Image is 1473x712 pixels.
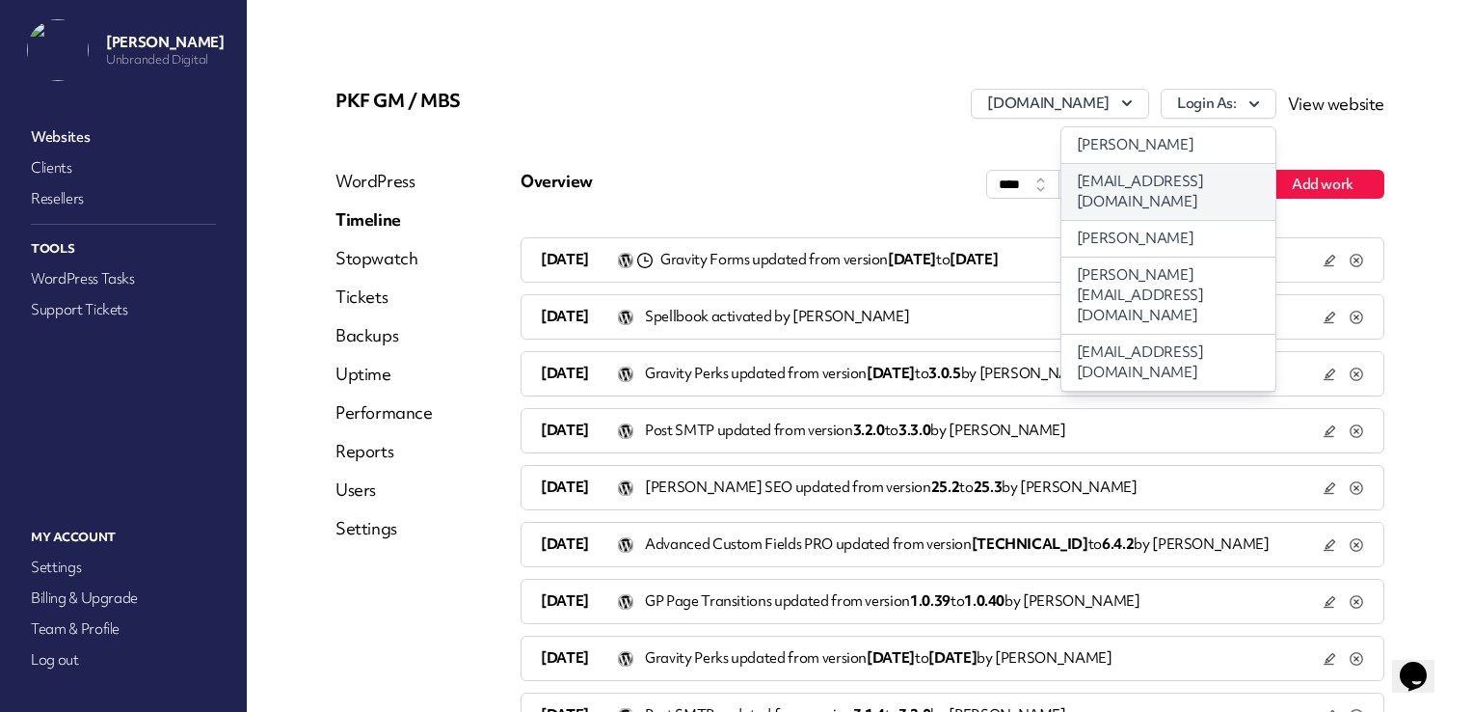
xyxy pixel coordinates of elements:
p: [PERSON_NAME] SEO updated from version to by [PERSON_NAME] [645,478,1138,498]
span: Overview [521,170,593,199]
a: Log out [27,646,220,673]
a: Support Tickets [27,296,220,323]
a: Timeline [335,208,433,232]
a: Settings [27,554,220,581]
p: Advanced Custom Fields PRO updated from version to by [PERSON_NAME] [645,534,1270,555]
b: [DATE] [950,250,998,269]
p: My Account [27,525,220,550]
a: Clients [27,154,220,181]
p: Gravity Forms updated from version to [660,250,998,270]
b: 25.2 [931,478,960,497]
b: [DATE] [867,648,915,668]
a: [PERSON_NAME] [1061,221,1275,257]
p: [DATE] [541,364,618,384]
button: Login As: [1161,89,1276,119]
a: Websites [27,123,220,151]
p: [DATE] [541,591,618,612]
p: Spellbook activated by [PERSON_NAME] [645,307,909,327]
a: Tickets [335,286,433,309]
p: [DATE] [541,250,618,270]
a: Uptime [335,363,433,386]
b: [DATE] [928,648,977,668]
a: View website [1288,93,1384,115]
b: 3.2.0 [853,421,885,440]
p: PKF GM / MBS [335,89,685,112]
iframe: chat widget [1392,635,1454,693]
b: [DATE] [888,250,936,269]
p: [DATE] [541,307,618,327]
button: Add work [1261,170,1384,199]
b: 1.0.40 [964,591,1004,611]
a: Billing & Upgrade [27,585,220,612]
a: Performance [335,401,433,424]
p: [PERSON_NAME] [106,33,224,52]
p: [DATE] [541,534,618,555]
p: Post SMTP updated from version to by [PERSON_NAME] [645,421,1066,441]
p: [DATE] [541,648,618,669]
p: [DATE] [541,421,618,441]
a: WordPress Tasks [27,265,220,292]
a: Backups [335,324,433,347]
p: Tools [27,236,220,261]
a: Reports [335,440,433,463]
a: Resellers [27,185,220,212]
p: [DATE] [541,478,618,498]
a: [PERSON_NAME][EMAIL_ADDRESS][DOMAIN_NAME] [1061,258,1275,334]
a: [PERSON_NAME] [1061,127,1275,163]
p: GP Page Transitions updated from version to by [PERSON_NAME] [645,591,1140,612]
a: [EMAIL_ADDRESS][DOMAIN_NAME] [1061,335,1275,391]
p: Gravity Perks updated from version to by [PERSON_NAME] [645,364,1096,384]
a: Stopwatch [335,247,433,270]
a: [EMAIL_ADDRESS][DOMAIN_NAME] [1061,164,1275,220]
b: 3.0.5 [928,364,960,383]
a: WordPress [335,170,433,193]
p: Gravity Perks updated from version to by [PERSON_NAME] [645,648,1112,669]
b: [DATE] [867,364,915,383]
a: Users [335,479,433,502]
a: Team & Profile [27,616,220,643]
p: Unbranded Digital [106,52,224,68]
button: [DOMAIN_NAME] [971,89,1148,119]
b: 3.3.0 [898,421,930,440]
b: 1.0.39 [910,591,951,611]
a: Settings [335,517,433,540]
b: 6.4.2 [1102,534,1134,554]
b: [TECHNICAL_ID] [972,534,1088,554]
b: 25.3 [974,478,1003,497]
